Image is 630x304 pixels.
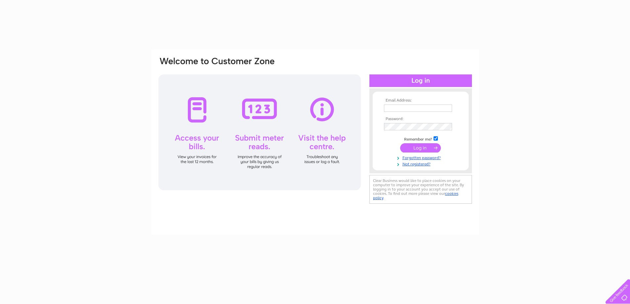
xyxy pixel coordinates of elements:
[382,117,459,121] th: Password:
[369,175,472,204] div: Clear Business would like to place cookies on your computer to improve your experience of the sit...
[400,143,441,152] input: Submit
[382,98,459,103] th: Email Address:
[384,160,459,167] a: Not registered?
[373,191,458,200] a: cookies policy
[384,154,459,160] a: Forgotten password?
[382,135,459,142] td: Remember me?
